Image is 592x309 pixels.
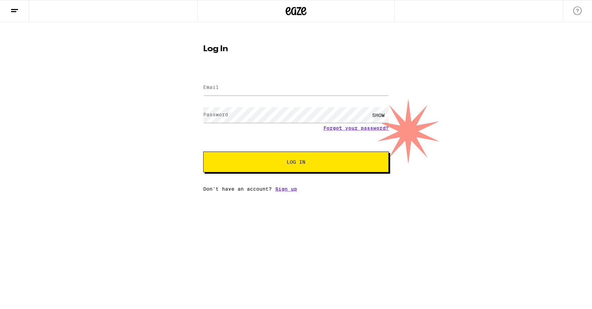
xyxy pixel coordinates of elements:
[203,84,219,90] label: Email
[275,186,297,192] a: Sign up
[203,152,389,172] button: Log In
[287,160,305,164] span: Log In
[203,186,389,192] div: Don't have an account?
[203,45,389,53] h1: Log In
[203,112,228,117] label: Password
[203,80,389,96] input: Email
[323,125,389,131] a: Forgot your password?
[368,107,389,123] div: SHOW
